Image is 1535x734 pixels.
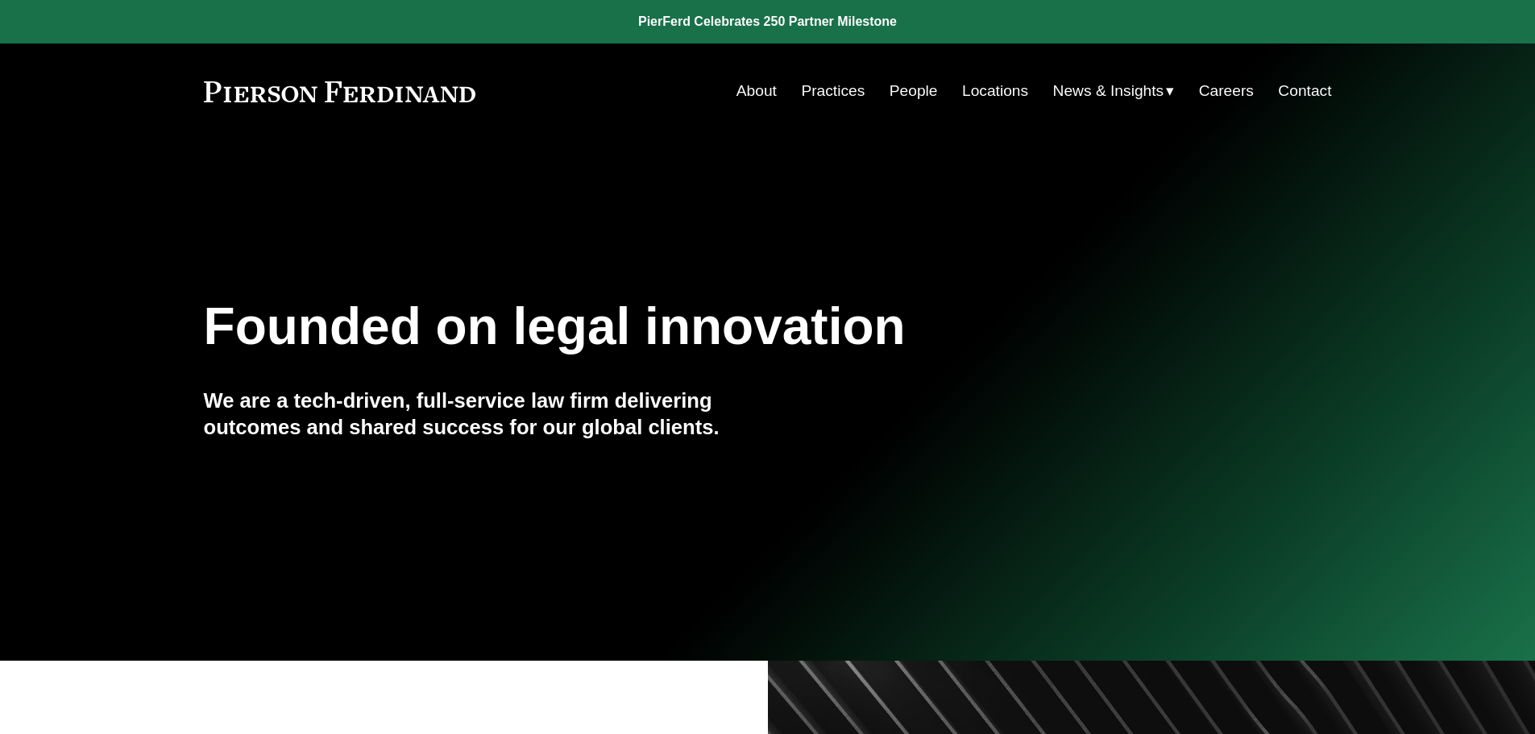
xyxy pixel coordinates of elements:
a: People [890,76,938,106]
a: Locations [962,76,1028,106]
h1: Founded on legal innovation [204,297,1144,356]
a: Contact [1278,76,1331,106]
a: Careers [1199,76,1254,106]
a: About [736,76,777,106]
a: folder dropdown [1053,76,1175,106]
span: News & Insights [1053,77,1164,106]
h4: We are a tech-driven, full-service law firm delivering outcomes and shared success for our global... [204,388,768,440]
a: Practices [801,76,865,106]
